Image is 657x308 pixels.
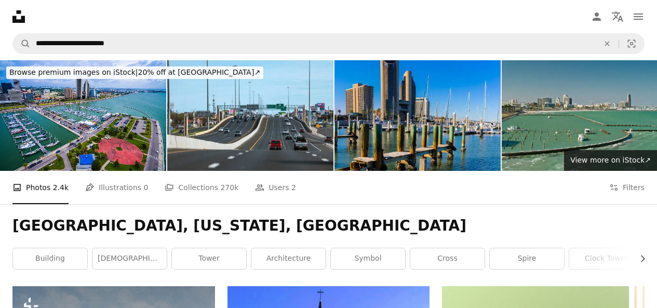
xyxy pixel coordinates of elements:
button: Filters [609,171,645,204]
span: View more on iStock ↗ [570,156,651,164]
span: 0 [144,182,149,193]
a: Log in / Sign up [586,6,607,27]
a: spire [490,248,564,269]
a: building [13,248,87,269]
a: symbol [331,248,405,269]
a: architecture [251,248,326,269]
a: Users 2 [255,171,296,204]
h1: [GEOGRAPHIC_DATA], [US_STATE], [GEOGRAPHIC_DATA] [12,217,645,235]
a: clock tower [569,248,643,269]
span: 20% off at [GEOGRAPHIC_DATA] ↗ [9,68,260,76]
span: 270k [220,182,238,193]
a: View more on iStock↗ [564,150,657,171]
a: Collections 270k [165,171,238,204]
a: Home — Unsplash [12,10,25,23]
form: Find visuals sitewide [12,33,645,54]
a: tower [172,248,246,269]
span: 2 [291,182,296,193]
button: Menu [628,6,649,27]
img: Highway traffic - Texas [167,60,333,171]
img: Corpus Christi Skyline and Harbor [334,60,501,171]
button: Search Unsplash [13,34,31,53]
a: cross [410,248,485,269]
button: scroll list to the right [633,248,645,269]
button: Language [607,6,628,27]
button: Visual search [619,34,644,53]
a: Illustrations 0 [85,171,148,204]
a: [DEMOGRAPHIC_DATA] [92,248,167,269]
span: Browse premium images on iStock | [9,68,138,76]
button: Clear [596,34,619,53]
